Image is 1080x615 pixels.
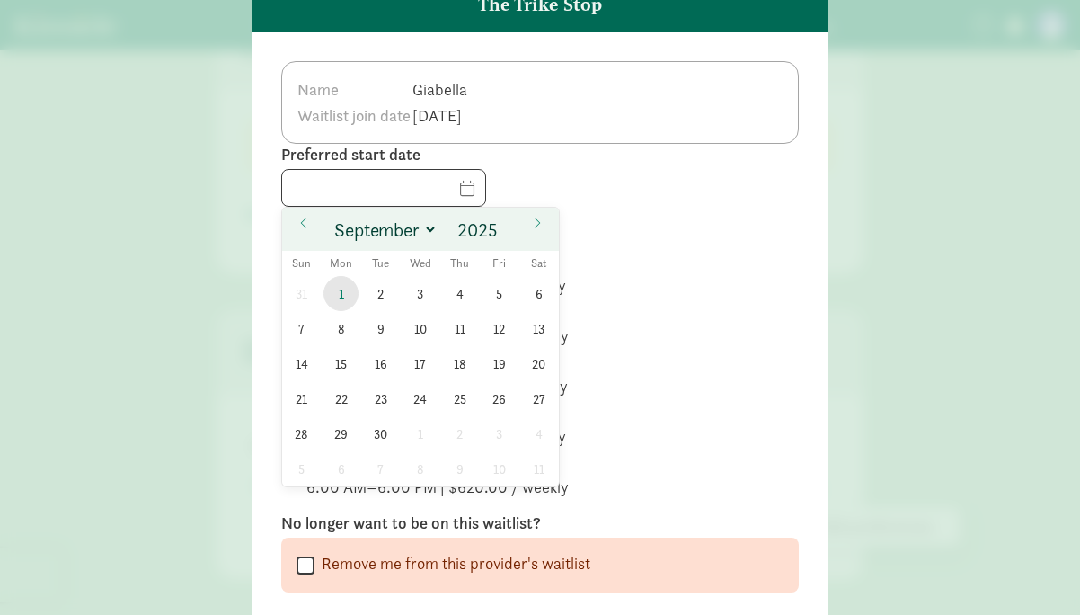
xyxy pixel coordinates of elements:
span: Wed [401,258,440,270]
span: September 22, 2025 [323,381,359,416]
span: September 16, 2025 [363,346,398,381]
span: August 31, 2025 [284,276,319,311]
th: Name [297,76,412,102]
span: October 8, 2025 [403,451,438,486]
span: September 18, 2025 [442,346,477,381]
span: September 20, 2025 [521,346,556,381]
label: Remove me from this provider's waitlist [314,553,590,575]
span: September 25, 2025 [442,381,477,416]
span: September 15, 2025 [323,346,359,381]
span: Tue [361,258,401,270]
td: Giabella [412,76,474,102]
span: October 11, 2025 [521,451,556,486]
span: September 1, 2025 [323,276,359,311]
span: October 10, 2025 [482,451,517,486]
label: Preferred start date [281,144,799,165]
span: October 2, 2025 [442,416,477,451]
span: September 9, 2025 [363,311,398,346]
input: Year [452,218,509,243]
span: Mon [322,258,361,270]
span: October 5, 2025 [284,451,319,486]
div: 6:00 AM–6:00 PM | $620.00 / weekly [306,477,569,498]
span: Thu [440,258,480,270]
span: October 1, 2025 [403,416,438,451]
span: October 3, 2025 [482,416,517,451]
span: September 2, 2025 [363,276,398,311]
span: Sun [282,258,322,270]
span: September 30, 2025 [363,416,398,451]
span: September 28, 2025 [284,416,319,451]
span: September 27, 2025 [521,381,556,416]
span: October 6, 2025 [323,451,359,486]
span: October 9, 2025 [442,451,477,486]
span: September 21, 2025 [284,381,319,416]
span: October 7, 2025 [363,451,398,486]
span: September 24, 2025 [403,381,438,416]
th: Waitlist join date [297,102,412,129]
span: September 12, 2025 [482,311,517,346]
span: September 4, 2025 [442,276,477,311]
span: September 10, 2025 [403,311,438,346]
span: September 29, 2025 [323,416,359,451]
span: September 7, 2025 [284,311,319,346]
span: September 3, 2025 [403,276,438,311]
span: September 13, 2025 [521,311,556,346]
span: September 11, 2025 [442,311,477,346]
span: September 26, 2025 [482,381,517,416]
span: September 14, 2025 [284,346,319,381]
span: Fri [480,258,519,270]
span: October 4, 2025 [521,416,556,451]
span: September 8, 2025 [323,311,359,346]
label: No longer want to be on this waitlist? [281,512,799,534]
label: Preferred schedule [281,221,799,243]
span: September 19, 2025 [482,346,517,381]
span: Sat [519,258,559,270]
select: Month [327,215,438,245]
span: September 5, 2025 [482,276,517,311]
span: September 23, 2025 [363,381,398,416]
td: [DATE] [412,102,474,129]
span: September 6, 2025 [521,276,556,311]
span: September 17, 2025 [403,346,438,381]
